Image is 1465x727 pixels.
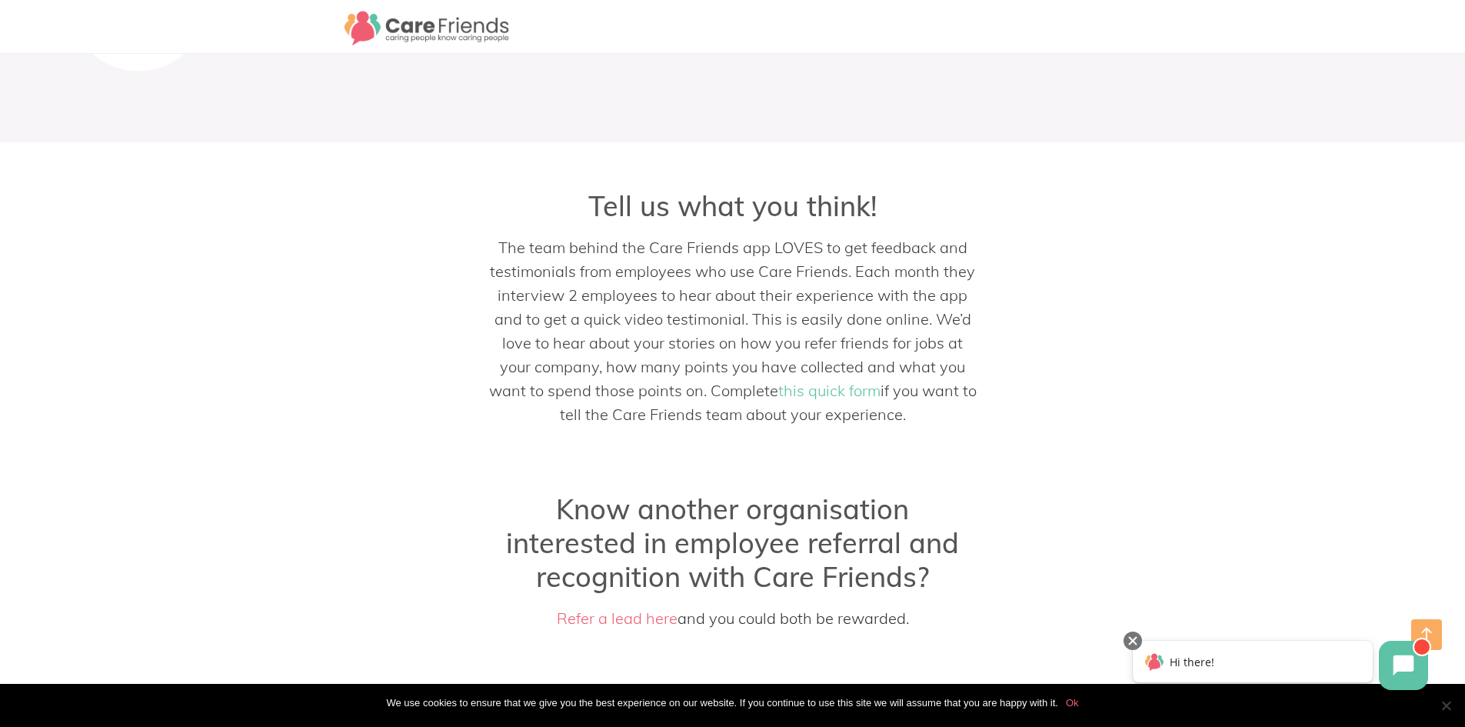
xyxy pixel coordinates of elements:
[1066,695,1079,711] a: Ok
[488,235,977,426] p: The team behind the Care Friends app LOVES to get feedback and testimonials from employees who us...
[557,609,909,628] span: and you could both be rewarded.
[778,381,881,400] a: this quick form
[488,492,977,594] h3: Know another organisation interested in employee referral and recognition with Care Friends?
[1117,629,1443,705] iframe: Chatbot
[1438,698,1453,713] span: No
[557,609,678,628] a: Refer a lead here
[386,695,1057,711] span: We use cookies to ensure that we give you the best experience on our website. If you continue to ...
[488,189,977,223] h3: Tell us what you think!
